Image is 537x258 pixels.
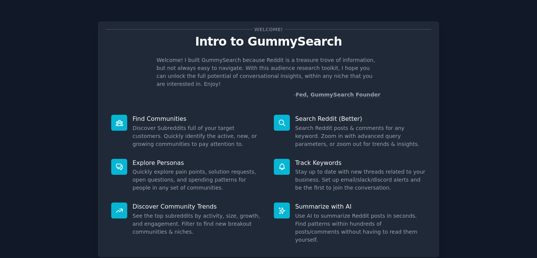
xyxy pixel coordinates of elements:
p: Find Communities [133,115,263,123]
a: Fed, GummySearch Founder [296,92,380,98]
dd: Quickly explore pain points, solution requests, open questions, and spending patterns for people ... [133,168,263,192]
p: Explore Personas [133,159,263,167]
p: Discover Community Trends [133,203,263,211]
p: Search Reddit (Better) [295,115,426,123]
p: Welcome! I built GummySearch because Reddit is a treasure trove of information, but not always ea... [157,56,380,88]
dd: Stay up to date with new threads related to your business. Set up email/slack/discord alerts and ... [295,168,426,192]
div: - [294,91,380,99]
p: Track Keywords [295,159,426,167]
dd: Use AI to summarize Reddit posts in seconds. Find patterns within hundreds of posts/comments with... [295,212,426,244]
p: Intro to GummySearch [106,35,431,48]
p: Summarize with AI [295,203,426,211]
dd: See the top subreddits by activity, size, growth, and engagement. Filter to find new breakout com... [133,212,263,236]
dd: Discover Subreddits full of your target customers. Quickly identify the active, new, or growing c... [133,124,263,148]
span: Welcome! [253,25,284,33]
dd: Search Reddit posts & comments for any keyword. Zoom in with advanced query parameters, or zoom o... [295,124,426,148]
